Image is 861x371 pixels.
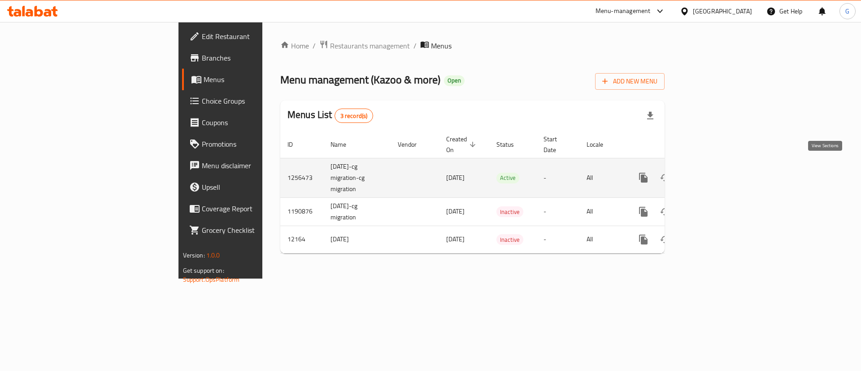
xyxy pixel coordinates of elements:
[182,155,322,176] a: Menu disclaimer
[323,226,391,253] td: [DATE]
[202,117,315,128] span: Coupons
[280,70,440,90] span: Menu management ( Kazoo & more )
[182,26,322,47] a: Edit Restaurant
[330,139,358,150] span: Name
[287,139,304,150] span: ID
[431,40,452,51] span: Menus
[182,198,322,219] a: Coverage Report
[654,167,676,188] button: Change Status
[182,47,322,69] a: Branches
[323,197,391,226] td: [DATE]-cg migration
[319,40,410,52] a: Restaurants management
[536,158,579,197] td: -
[579,226,626,253] td: All
[202,225,315,236] span: Grocery Checklist
[544,134,569,155] span: Start Date
[496,173,519,183] span: Active
[626,131,726,158] th: Actions
[654,201,676,223] button: Change Status
[202,160,315,171] span: Menu disclaimer
[693,6,752,16] div: [GEOGRAPHIC_DATA]
[204,74,315,85] span: Menus
[596,6,651,17] div: Menu-management
[633,167,654,188] button: more
[633,201,654,223] button: more
[398,139,428,150] span: Vendor
[182,90,322,112] a: Choice Groups
[639,105,661,127] div: Export file
[183,249,205,261] span: Version:
[496,235,523,245] span: Inactive
[206,249,220,261] span: 1.0.0
[202,139,315,149] span: Promotions
[444,77,465,84] span: Open
[579,158,626,197] td: All
[444,75,465,86] div: Open
[182,69,322,90] a: Menus
[413,40,417,51] li: /
[280,131,726,253] table: enhanced table
[446,172,465,183] span: [DATE]
[202,52,315,63] span: Branches
[496,234,523,245] div: Inactive
[287,108,373,123] h2: Menus List
[330,40,410,51] span: Restaurants management
[182,219,322,241] a: Grocery Checklist
[496,207,523,217] span: Inactive
[183,265,224,276] span: Get support on:
[202,182,315,192] span: Upsell
[202,96,315,106] span: Choice Groups
[587,139,615,150] span: Locale
[280,40,665,52] nav: breadcrumb
[182,176,322,198] a: Upsell
[202,203,315,214] span: Coverage Report
[496,139,526,150] span: Status
[323,158,391,197] td: [DATE]-cg migration-cg migration
[654,229,676,250] button: Change Status
[845,6,849,16] span: G
[446,205,465,217] span: [DATE]
[335,109,374,123] div: Total records count
[633,229,654,250] button: more
[536,226,579,253] td: -
[536,197,579,226] td: -
[446,233,465,245] span: [DATE]
[446,134,478,155] span: Created On
[335,112,373,120] span: 3 record(s)
[595,73,665,90] button: Add New Menu
[182,133,322,155] a: Promotions
[579,197,626,226] td: All
[602,76,657,87] span: Add New Menu
[182,112,322,133] a: Coupons
[183,274,240,285] a: Support.OpsPlatform
[496,206,523,217] div: Inactive
[202,31,315,42] span: Edit Restaurant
